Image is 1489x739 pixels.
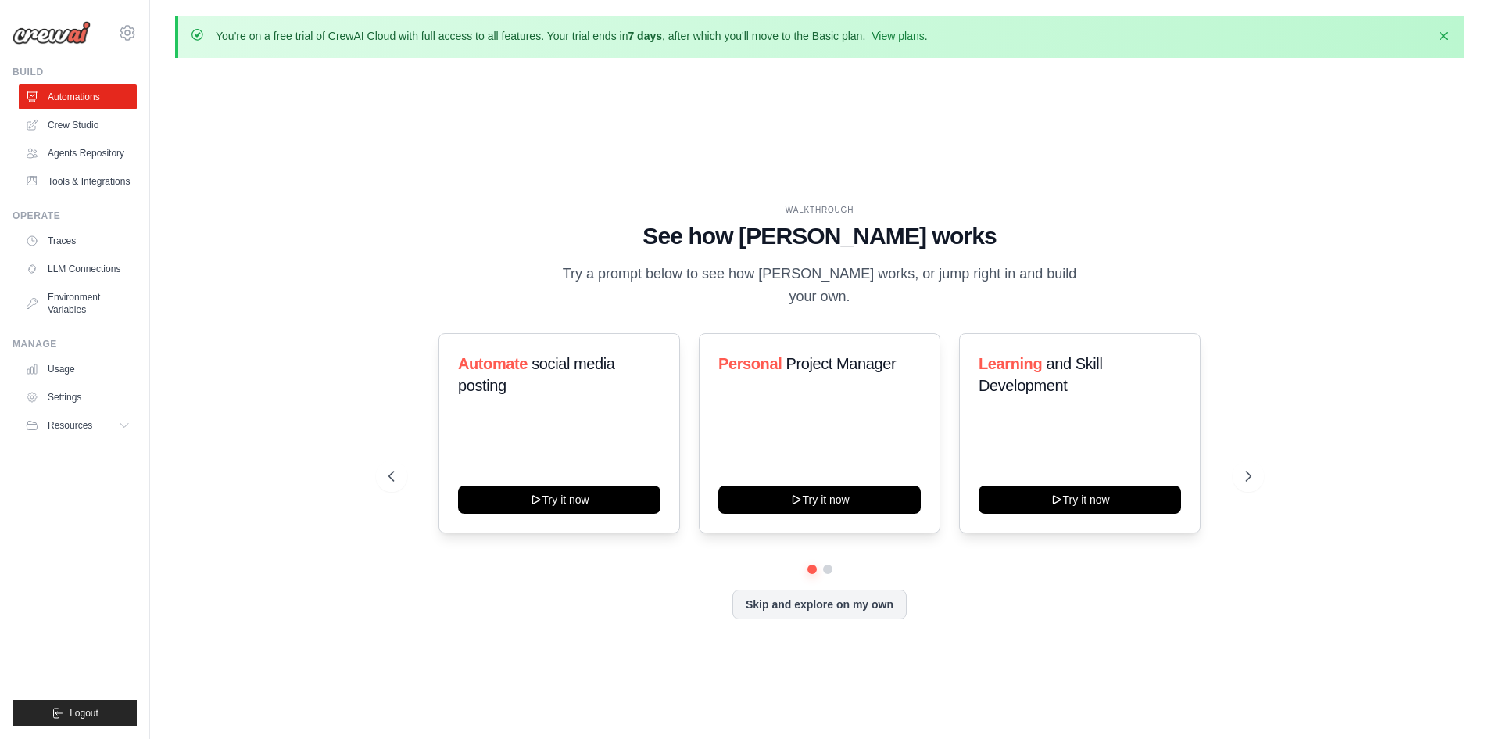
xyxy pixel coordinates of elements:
[718,486,921,514] button: Try it now
[388,222,1251,250] h1: See how [PERSON_NAME] works
[13,66,137,78] div: Build
[19,385,137,410] a: Settings
[786,355,896,372] span: Project Manager
[19,413,137,438] button: Resources
[19,113,137,138] a: Crew Studio
[557,263,1083,309] p: Try a prompt below to see how [PERSON_NAME] works, or jump right in and build your own.
[48,419,92,432] span: Resources
[732,590,907,619] button: Skip and explore on my own
[19,256,137,282] a: LLM Connections
[19,141,137,166] a: Agents Repository
[19,169,137,194] a: Tools & Integrations
[458,486,660,514] button: Try it now
[216,28,928,44] p: You're on a free trial of CrewAI Cloud with full access to all features. Your trial ends in , aft...
[979,355,1042,372] span: Learning
[458,355,615,394] span: social media posting
[872,30,924,42] a: View plans
[628,30,662,42] strong: 7 days
[718,355,782,372] span: Personal
[19,228,137,253] a: Traces
[458,355,528,372] span: Automate
[13,210,137,222] div: Operate
[13,700,137,726] button: Logout
[19,84,137,109] a: Automations
[70,707,98,719] span: Logout
[388,204,1251,216] div: WALKTHROUGH
[979,486,1181,514] button: Try it now
[19,285,137,322] a: Environment Variables
[13,338,137,350] div: Manage
[13,21,91,45] img: Logo
[19,357,137,382] a: Usage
